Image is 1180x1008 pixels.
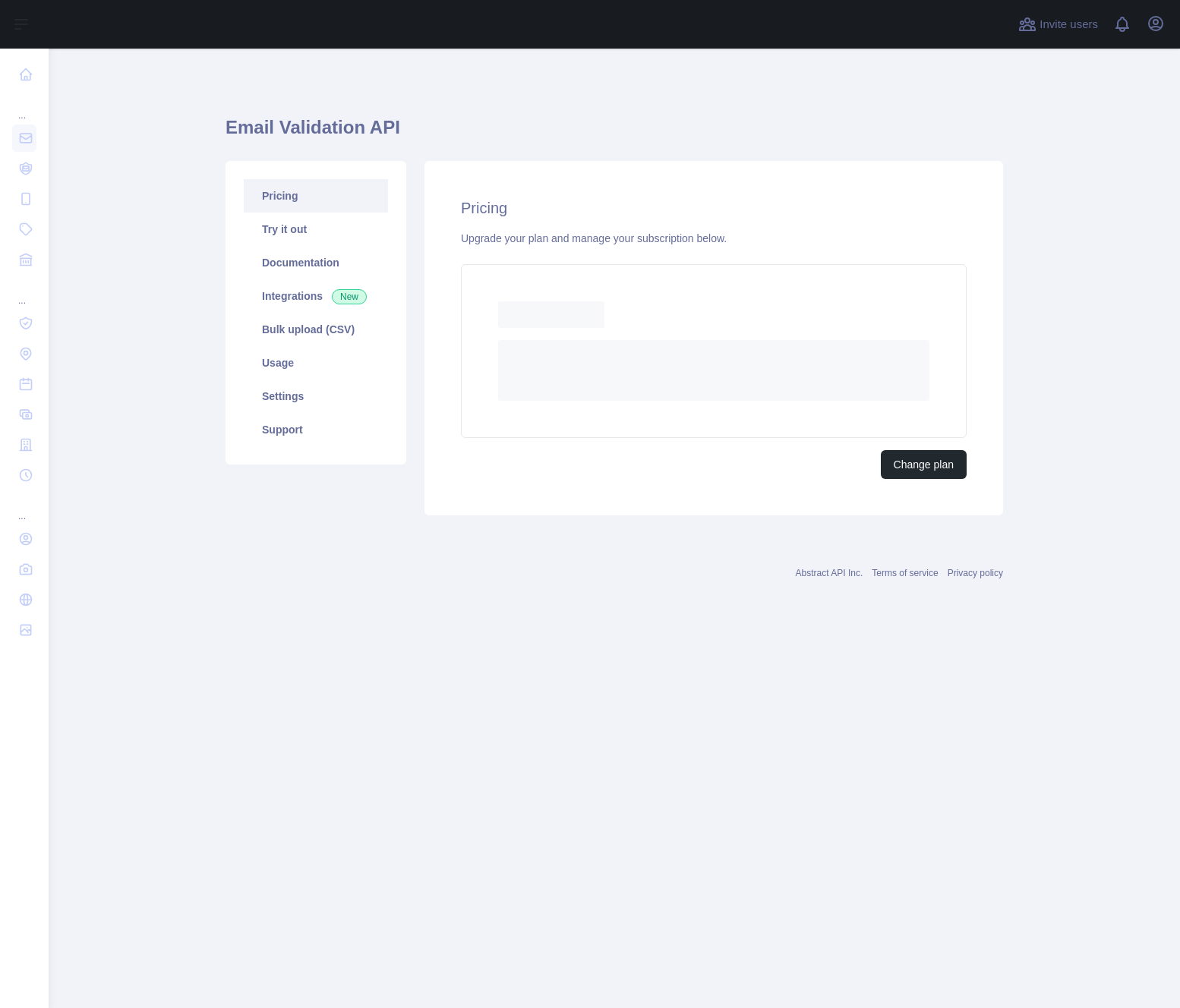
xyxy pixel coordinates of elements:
a: Documentation [244,246,388,279]
div: ... [12,91,36,121]
a: Abstract API Inc. [796,568,863,578]
span: Invite users [1040,16,1098,33]
div: ... [12,276,36,307]
button: Invite users [1015,12,1101,36]
a: Pricing [244,179,388,213]
a: Support [244,413,388,446]
span: New [332,289,367,304]
button: Change plan [881,450,967,479]
a: Settings [244,380,388,413]
a: Usage [244,346,388,380]
a: Privacy policy [948,568,1003,578]
h1: Email Validation API [226,115,1003,152]
div: Upgrade your plan and manage your subscription below. [461,231,967,246]
h2: Pricing [461,197,967,219]
a: Bulk upload (CSV) [244,313,388,346]
a: Integrations New [244,279,388,313]
a: Terms of service [872,568,938,578]
a: Try it out [244,213,388,246]
div: ... [12,492,36,522]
